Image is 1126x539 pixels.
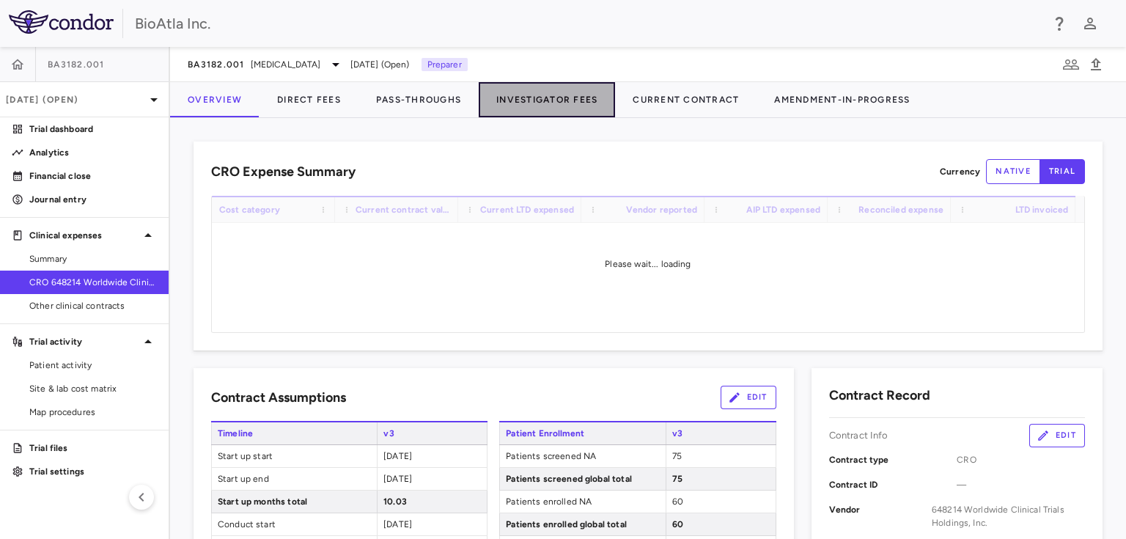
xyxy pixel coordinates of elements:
div: BioAtla Inc. [135,12,1041,34]
span: [DATE] [383,451,412,461]
p: Contract type [829,453,957,466]
span: Patients screened NA [500,445,665,467]
button: Pass-Throughs [358,82,479,117]
span: [MEDICAL_DATA] [251,58,321,71]
span: Map procedures [29,406,157,419]
button: Edit [1029,424,1085,447]
p: Analytics [29,146,157,159]
span: 60 [672,519,683,529]
span: Summary [29,252,157,265]
p: Contract ID [829,478,957,491]
span: Patient activity [29,359,157,372]
span: Timeline [211,422,377,444]
span: [DATE] [383,474,412,484]
span: CRO [957,453,1085,466]
p: Financial close [29,169,157,183]
span: Start up start [212,445,377,467]
button: native [986,159,1040,184]
h6: CRO Expense Summary [211,162,356,182]
p: Clinical expenses [29,229,139,242]
p: Currency [940,165,980,178]
span: 75 [672,474,682,484]
h6: Contract Record [829,386,930,406]
p: Trial settings [29,465,157,478]
span: v3 [666,422,776,444]
span: BA3182.001 [188,59,245,70]
button: Overview [170,82,260,117]
button: Direct Fees [260,82,358,117]
span: Conduct start [212,513,377,535]
span: [DATE] (Open) [350,58,410,71]
p: [DATE] (Open) [6,93,145,106]
span: 648214 Worldwide Clinical Trials Holdings, Inc. [932,503,1085,529]
span: CRO 648214 Worldwide Clinical Trials Holdings, Inc. [29,276,157,289]
span: Start up end [212,468,377,490]
p: Journal entry [29,193,157,206]
span: 60 [672,496,683,507]
span: Patients enrolled global total [500,513,665,535]
span: Patients enrolled NA [500,491,665,513]
span: Other clinical contracts [29,299,157,312]
span: Please wait... loading [605,259,691,269]
p: Vendor [829,503,932,529]
img: logo-full-BYUhSk78.svg [9,10,114,34]
span: Start up months total [212,491,377,513]
span: — [957,478,1085,491]
p: Preparer [422,58,468,71]
button: Investigator Fees [479,82,615,117]
span: v3 [377,422,487,444]
p: Trial activity [29,335,139,348]
span: Site & lab cost matrix [29,382,157,395]
h6: Contract Assumptions [211,388,346,408]
span: Patient Enrollment [499,422,665,444]
button: trial [1039,159,1085,184]
p: Trial dashboard [29,122,157,136]
span: 10.03 [383,496,407,507]
p: Trial files [29,441,157,455]
button: Edit [721,386,776,409]
button: Current Contract [615,82,757,117]
span: 75 [672,451,682,461]
p: Contract Info [829,429,888,442]
span: BA3182.001 [48,59,105,70]
button: Amendment-In-Progress [757,82,927,117]
span: [DATE] [383,519,412,529]
span: Patients screened global total [500,468,665,490]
